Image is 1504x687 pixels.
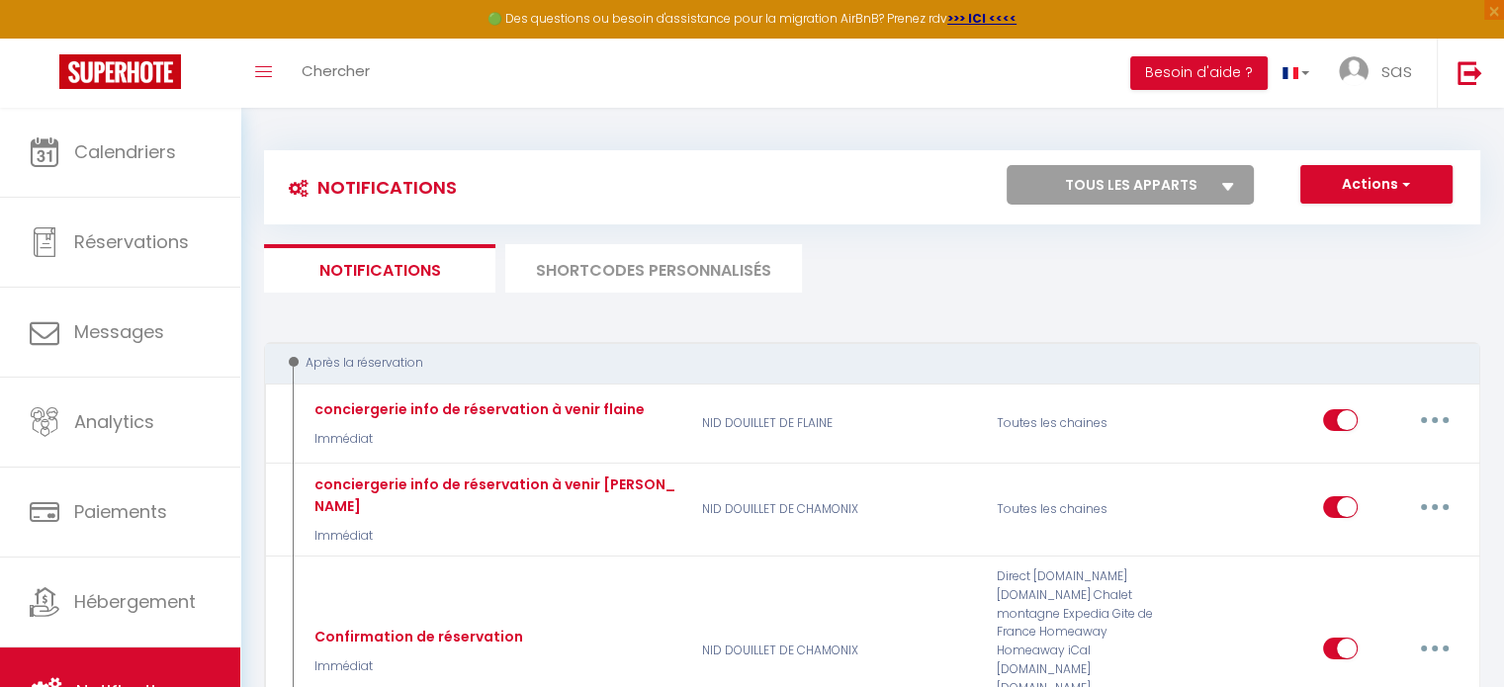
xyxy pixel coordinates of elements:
[74,229,189,254] span: Réservations
[310,398,645,420] div: conciergerie info de réservation à venir flaine
[689,473,984,546] p: NID DOUILLET DE CHAMONIX
[1458,60,1482,85] img: logout
[74,499,167,524] span: Paiements
[279,165,457,210] h3: Notifications
[74,409,154,434] span: Analytics
[947,10,1017,27] a: >>> ICI <<<<
[505,244,802,293] li: SHORTCODES PERSONNALISÉS
[302,60,370,81] span: Chercher
[310,527,676,546] p: Immédiat
[310,626,523,647] div: Confirmation de réservation
[689,394,984,452] p: NID DOUILLET DE FLAINE
[310,657,523,676] p: Immédiat
[1339,56,1369,86] img: ...
[1324,39,1437,108] a: ... sas
[1381,58,1412,83] span: sas
[984,473,1181,546] div: Toutes les chaines
[310,473,676,517] div: conciergerie info de réservation à venir [PERSON_NAME]
[264,244,495,293] li: Notifications
[984,394,1181,452] div: Toutes les chaines
[310,430,645,449] p: Immédiat
[74,139,176,164] span: Calendriers
[1300,165,1453,205] button: Actions
[283,354,1439,373] div: Après la réservation
[59,54,181,89] img: Super Booking
[287,39,385,108] a: Chercher
[74,319,164,344] span: Messages
[74,589,196,614] span: Hébergement
[1130,56,1268,90] button: Besoin d'aide ?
